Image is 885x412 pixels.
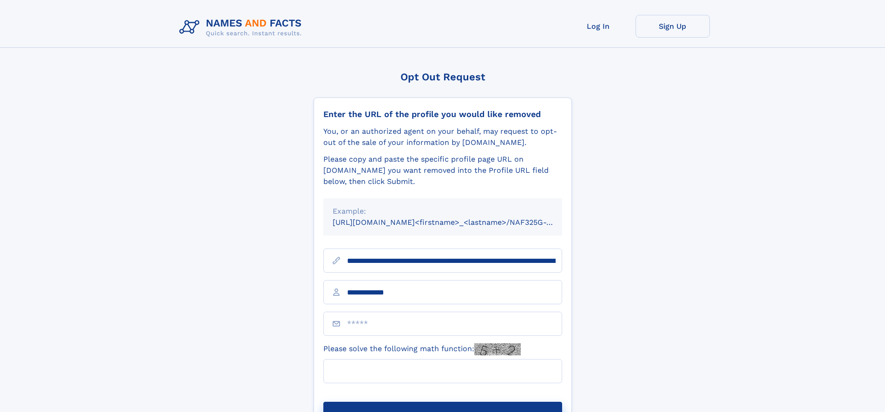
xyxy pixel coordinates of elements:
a: Sign Up [636,15,710,38]
div: Enter the URL of the profile you would like removed [323,109,562,119]
a: Log In [561,15,636,38]
label: Please solve the following math function: [323,343,521,355]
div: You, or an authorized agent on your behalf, may request to opt-out of the sale of your informatio... [323,126,562,148]
small: [URL][DOMAIN_NAME]<firstname>_<lastname>/NAF325G-xxxxxxxx [333,218,580,227]
img: Logo Names and Facts [176,15,309,40]
div: Please copy and paste the specific profile page URL on [DOMAIN_NAME] you want removed into the Pr... [323,154,562,187]
div: Opt Out Request [314,71,572,83]
div: Example: [333,206,553,217]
